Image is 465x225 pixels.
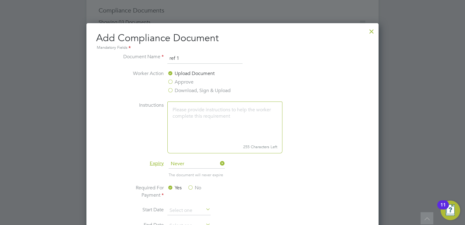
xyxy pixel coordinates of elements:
small: 255 Characters Left [167,141,282,153]
div: 11 [440,205,446,213]
input: Select one [167,206,211,215]
label: Upload Document [167,70,215,77]
span: The document will never expire [169,172,223,177]
button: Open Resource Center, 11 new notifications [441,201,460,220]
label: Yes [167,184,182,191]
label: Download, Sign & Upload [167,87,231,94]
label: Approve [167,78,194,86]
div: Mandatory Fields [96,45,369,51]
label: No [187,184,201,191]
span: Never [169,159,225,169]
label: Instructions [118,102,164,152]
label: Start Date [118,206,164,214]
h2: Add Compliance Document [96,32,369,51]
label: Worker Action [118,70,164,94]
label: Document Name [118,53,164,63]
span: Expiry [150,160,164,166]
label: Required For Payment [118,184,164,199]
